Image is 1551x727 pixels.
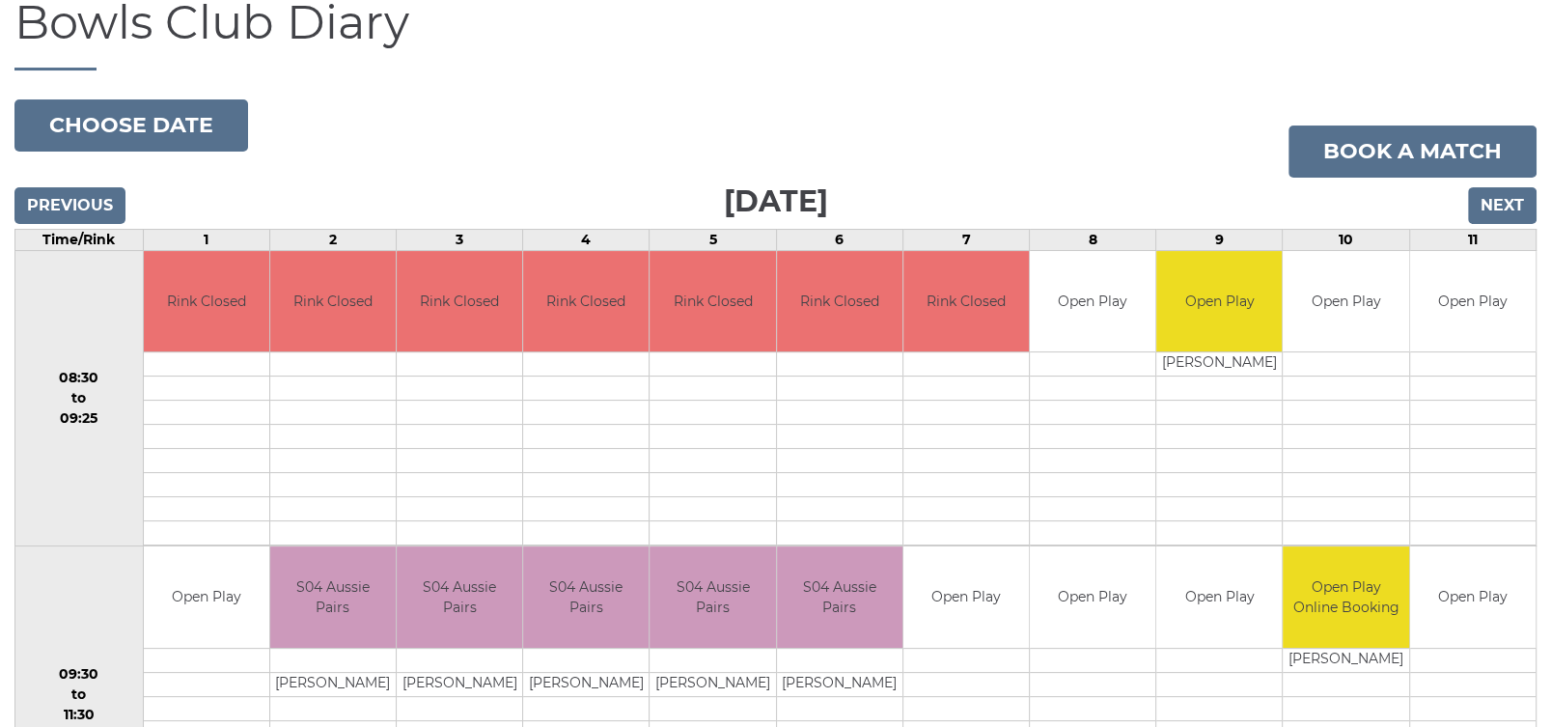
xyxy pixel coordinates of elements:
[1156,229,1283,250] td: 9
[776,229,902,250] td: 6
[523,672,649,696] td: [PERSON_NAME]
[777,251,902,352] td: Rink Closed
[1283,546,1408,648] td: Open Play Online Booking
[903,251,1029,352] td: Rink Closed
[1156,352,1282,377] td: [PERSON_NAME]
[15,229,144,250] td: Time/Rink
[523,251,649,352] td: Rink Closed
[1030,229,1156,250] td: 8
[397,251,522,352] td: Rink Closed
[903,546,1029,648] td: Open Play
[650,229,776,250] td: 5
[143,229,269,250] td: 1
[1409,229,1536,250] td: 11
[650,251,775,352] td: Rink Closed
[144,546,269,648] td: Open Play
[1283,251,1408,352] td: Open Play
[397,546,522,648] td: S04 Aussie Pairs
[397,672,522,696] td: [PERSON_NAME]
[1288,126,1537,178] a: Book a match
[1030,251,1155,352] td: Open Play
[269,229,396,250] td: 2
[523,546,649,648] td: S04 Aussie Pairs
[396,229,522,250] td: 3
[1410,546,1536,648] td: Open Play
[270,251,396,352] td: Rink Closed
[902,229,1029,250] td: 7
[650,546,775,648] td: S04 Aussie Pairs
[523,229,650,250] td: 4
[777,546,902,648] td: S04 Aussie Pairs
[15,250,144,546] td: 08:30 to 09:25
[1468,187,1537,224] input: Next
[14,187,125,224] input: Previous
[1283,229,1409,250] td: 10
[1410,251,1536,352] td: Open Play
[1156,546,1282,648] td: Open Play
[1283,648,1408,672] td: [PERSON_NAME]
[14,99,248,152] button: Choose date
[270,672,396,696] td: [PERSON_NAME]
[650,672,775,696] td: [PERSON_NAME]
[1156,251,1282,352] td: Open Play
[1030,546,1155,648] td: Open Play
[777,672,902,696] td: [PERSON_NAME]
[144,251,269,352] td: Rink Closed
[270,546,396,648] td: S04 Aussie Pairs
